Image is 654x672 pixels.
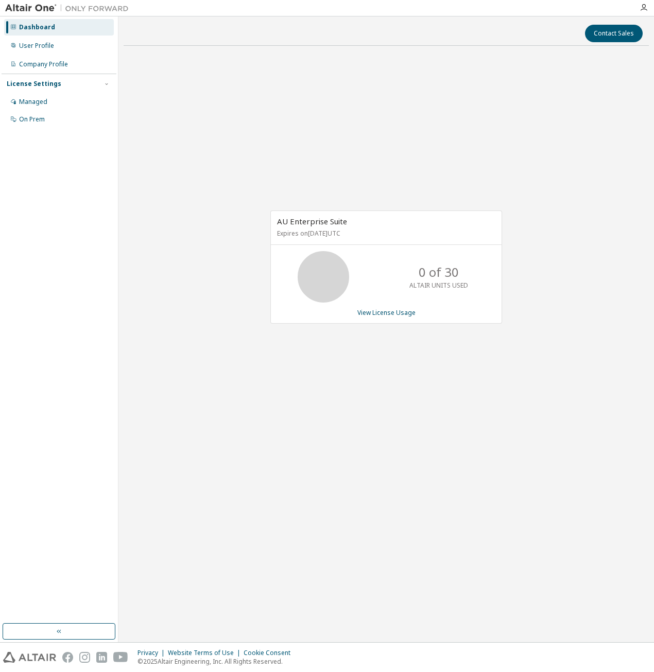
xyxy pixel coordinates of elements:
p: Expires on [DATE] UTC [277,229,493,238]
div: Website Terms of Use [168,649,244,657]
p: ALTAIR UNITS USED [409,281,468,290]
div: Dashboard [19,23,55,31]
div: Managed [19,98,47,106]
div: Privacy [137,649,168,657]
div: On Prem [19,115,45,123]
span: AU Enterprise Suite [277,216,347,226]
a: View License Usage [357,308,416,317]
img: youtube.svg [113,652,128,663]
img: facebook.svg [62,652,73,663]
img: instagram.svg [79,652,90,663]
img: altair_logo.svg [3,652,56,663]
button: Contact Sales [585,25,643,42]
div: License Settings [7,80,61,88]
p: © 2025 Altair Engineering, Inc. All Rights Reserved. [137,657,297,666]
div: User Profile [19,42,54,50]
div: Company Profile [19,60,68,68]
img: Altair One [5,3,134,13]
p: 0 of 30 [419,263,459,281]
img: linkedin.svg [96,652,107,663]
div: Cookie Consent [244,649,297,657]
